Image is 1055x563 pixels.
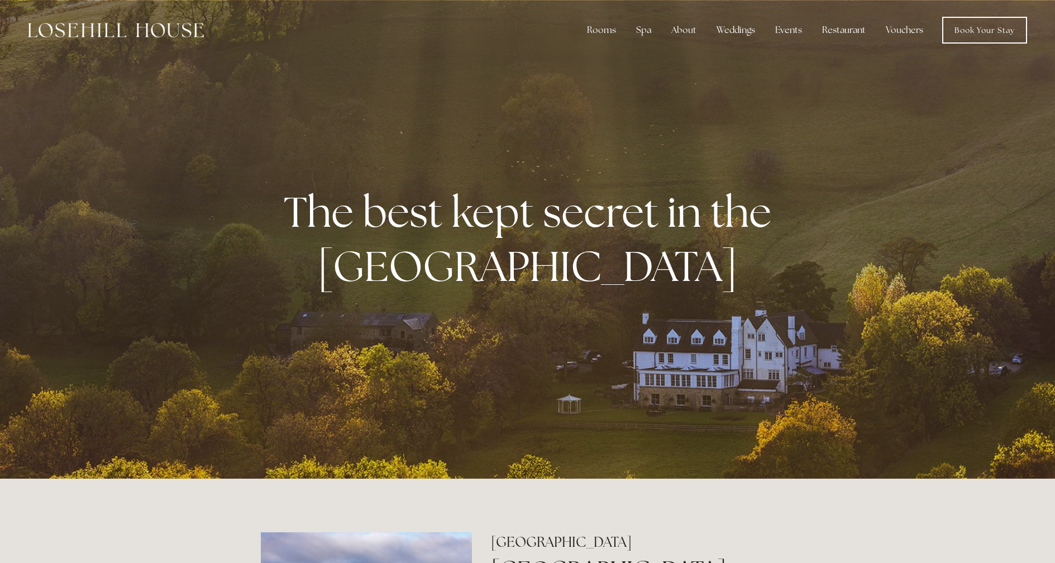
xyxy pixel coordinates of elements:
[627,19,660,41] div: Spa
[813,19,875,41] div: Restaurant
[491,532,794,552] h2: [GEOGRAPHIC_DATA]
[28,23,204,37] img: Losehill House
[708,19,764,41] div: Weddings
[578,19,625,41] div: Rooms
[284,184,780,294] strong: The best kept secret in the [GEOGRAPHIC_DATA]
[877,19,932,41] a: Vouchers
[766,19,811,41] div: Events
[662,19,705,41] div: About
[942,17,1027,44] a: Book Your Stay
